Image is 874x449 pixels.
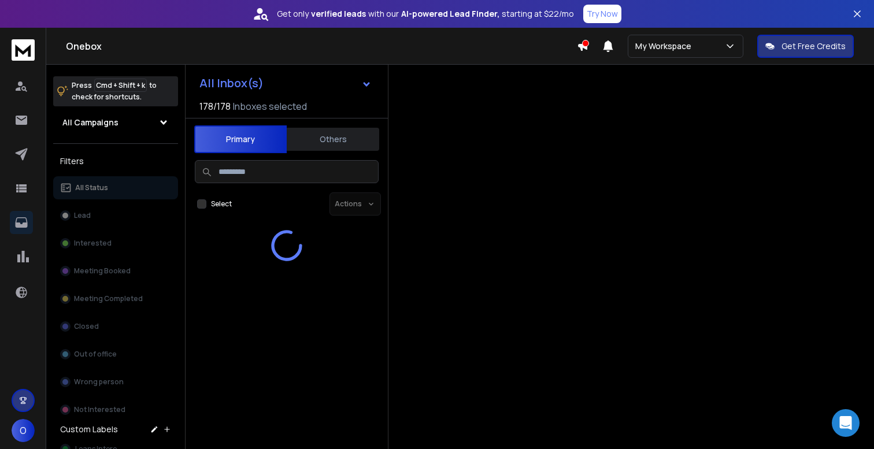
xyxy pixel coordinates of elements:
[12,419,35,442] button: O
[635,40,696,52] p: My Workspace
[757,35,854,58] button: Get Free Credits
[53,153,178,169] h3: Filters
[211,199,232,209] label: Select
[233,99,307,113] h3: Inboxes selected
[66,39,577,53] h1: Onebox
[199,99,231,113] span: 178 / 178
[583,5,621,23] button: Try Now
[199,77,264,89] h1: All Inbox(s)
[72,80,157,103] p: Press to check for shortcuts.
[287,127,379,152] button: Others
[94,79,147,92] span: Cmd + Shift + k
[190,72,381,95] button: All Inbox(s)
[60,424,118,435] h3: Custom Labels
[832,409,860,437] div: Open Intercom Messenger
[12,39,35,61] img: logo
[587,8,618,20] p: Try Now
[782,40,846,52] p: Get Free Credits
[401,8,499,20] strong: AI-powered Lead Finder,
[62,117,118,128] h1: All Campaigns
[311,8,366,20] strong: verified leads
[53,111,178,134] button: All Campaigns
[277,8,574,20] p: Get only with our starting at $22/mo
[194,125,287,153] button: Primary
